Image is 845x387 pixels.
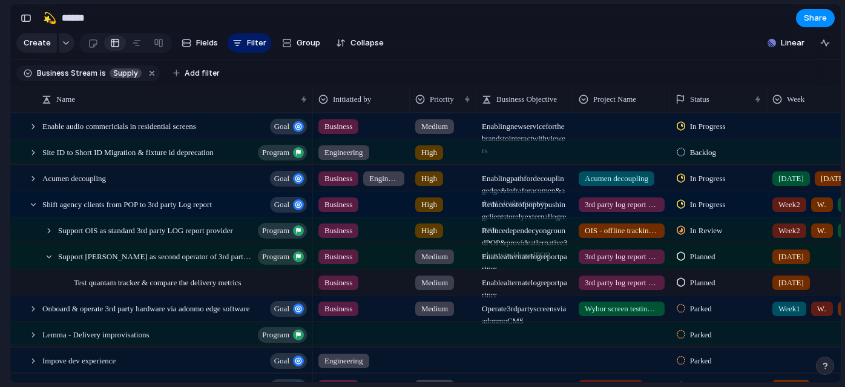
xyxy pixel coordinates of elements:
span: Reduce dependecy on ground POP & provide atlernative 3rd party tech based POP [477,218,573,261]
span: 3rd party log report service providerintegration [585,251,659,263]
button: goal [270,119,307,134]
span: [DATE] [778,277,804,289]
span: program [262,248,289,265]
span: High [421,173,437,185]
span: Filter [247,37,266,49]
span: Operate 3rd party screens via adonmo CMS [477,296,573,327]
span: Reduce cost of pop by pushing clients to rely external log reports [477,192,573,235]
button: Add filter [166,65,227,82]
span: Enabling new service for the brands to interact with viewers [477,114,573,157]
button: program [258,145,307,160]
button: Create [16,33,57,53]
span: program [262,222,289,239]
span: Week2 [778,225,800,237]
span: Medium [421,303,448,315]
span: Engineering [324,147,363,159]
span: Create [24,37,51,49]
button: program [258,249,307,265]
span: Business [324,303,352,315]
span: Backlog [690,147,716,159]
span: Impove dev experience [42,353,116,367]
span: Business [324,225,352,237]
button: program [258,327,307,343]
span: goal [274,196,289,213]
button: Linear [763,34,809,52]
button: 💫 [40,8,59,28]
span: Medium [421,121,448,133]
span: High [421,199,437,211]
span: Onboard & operate 3rd party hardware via adonmo edge software [42,301,250,315]
span: Status [690,93,709,105]
span: Collapse [350,37,384,49]
span: Week2 [778,199,800,211]
span: Engineering [324,355,363,367]
span: Engineering [369,173,398,185]
button: goal [270,353,307,369]
span: Fields [196,37,218,49]
span: In Progress [690,173,726,185]
span: Enable alternate log report partner [477,270,573,301]
span: program [262,326,289,343]
span: Business [324,251,352,263]
span: Shift agency clients from POP to 3rd party Log report [42,197,212,211]
button: Share [796,9,835,27]
span: Parked [690,329,712,341]
span: Acumen decoupling [42,171,106,185]
span: Test quantam tracker & compare the delivery metrics [74,275,242,289]
button: Collapse [331,33,389,53]
span: program [262,144,289,161]
button: Group [276,33,326,53]
span: 3rd party log report service providerintegration [585,199,659,211]
span: Medium [421,251,448,263]
span: Business [324,199,352,211]
span: Enabling path for decoupling edge & infra for acumen & advertising businesses [477,166,573,209]
span: Priority [430,93,454,105]
button: is [97,67,108,80]
span: In Progress [690,199,726,211]
span: 3rd party log report service providerintegration [585,277,659,289]
span: Group [297,37,320,49]
span: Acumen decoupling [585,173,648,185]
span: [DATE] [778,173,804,185]
span: Enable audio commericials in residential screens [42,119,196,133]
span: Initiatied by [333,93,371,105]
span: goal [274,170,289,187]
span: Add filter [185,68,220,79]
span: Share [804,12,827,24]
span: Parked [690,303,712,315]
span: goal [274,352,289,369]
span: Business Objective [496,93,557,105]
span: Week [787,93,804,105]
span: Support OIS as standard 3rd party LOG report provider [58,223,233,237]
button: program [258,223,307,239]
span: Support [PERSON_NAME] as second operator of 3rd party log report [58,249,254,263]
span: goal [274,300,289,317]
span: In Review [690,225,723,237]
span: is [100,68,106,79]
span: Enable alternate log report partner [477,244,573,275]
span: Planned [690,277,715,289]
span: Planned [690,251,715,263]
span: Week3 [817,199,827,211]
button: Fields [177,33,223,53]
span: Lemma - Delivery improvisations [42,327,150,341]
span: Week3 [817,225,827,237]
span: Site ID to Short ID Migration & fixture id deprecation [42,145,214,159]
span: Supply [113,68,138,79]
span: Business [324,121,352,133]
span: High [421,147,437,159]
span: Medium [421,277,448,289]
div: 💫 [43,10,56,26]
button: Filter [228,33,271,53]
button: goal [270,197,307,213]
span: Linear [781,37,804,49]
span: High [421,225,437,237]
span: Name [56,93,75,105]
span: goal [274,118,289,135]
span: Parked [690,355,712,367]
button: goal [270,171,307,187]
span: Week1 [778,303,800,315]
span: OIS - offline tracking support [585,225,659,237]
span: Project Name [593,93,636,105]
span: [DATE] [778,251,804,263]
